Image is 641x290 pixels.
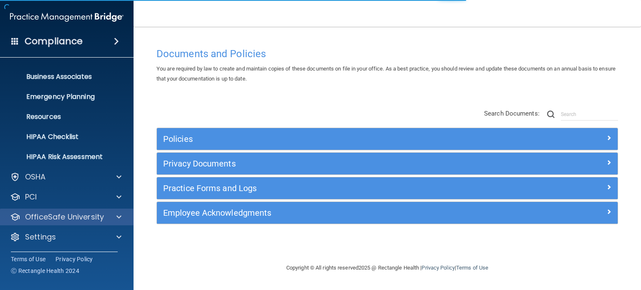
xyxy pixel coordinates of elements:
[11,255,45,263] a: Terms of Use
[5,113,119,121] p: Resources
[10,9,124,25] img: PMB logo
[163,159,496,168] h5: Privacy Documents
[235,255,540,281] div: Copyright © All rights reserved 2025 @ Rectangle Health | |
[163,157,611,170] a: Privacy Documents
[163,184,496,193] h5: Practice Forms and Logs
[5,153,119,161] p: HIPAA Risk Assessment
[25,192,37,202] p: PCI
[10,232,121,242] a: Settings
[421,265,454,271] a: Privacy Policy
[10,212,121,222] a: OfficeSafe University
[5,133,119,141] p: HIPAA Checklist
[25,232,56,242] p: Settings
[484,110,540,117] span: Search Documents:
[163,134,496,144] h5: Policies
[547,111,555,118] img: ic-search.3b580494.png
[5,93,119,101] p: Emergency Planning
[10,192,121,202] a: PCI
[25,212,104,222] p: OfficeSafe University
[456,265,488,271] a: Terms of Use
[25,35,83,47] h4: Compliance
[163,132,611,146] a: Policies
[163,182,611,195] a: Practice Forms and Logs
[156,48,618,59] h4: Documents and Policies
[163,206,611,219] a: Employee Acknowledgments
[25,172,46,182] p: OSHA
[5,73,119,81] p: Business Associates
[11,267,79,275] span: Ⓒ Rectangle Health 2024
[10,172,121,182] a: OSHA
[56,255,93,263] a: Privacy Policy
[163,208,496,217] h5: Employee Acknowledgments
[561,108,618,121] input: Search
[156,66,616,82] span: You are required by law to create and maintain copies of these documents on file in your office. ...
